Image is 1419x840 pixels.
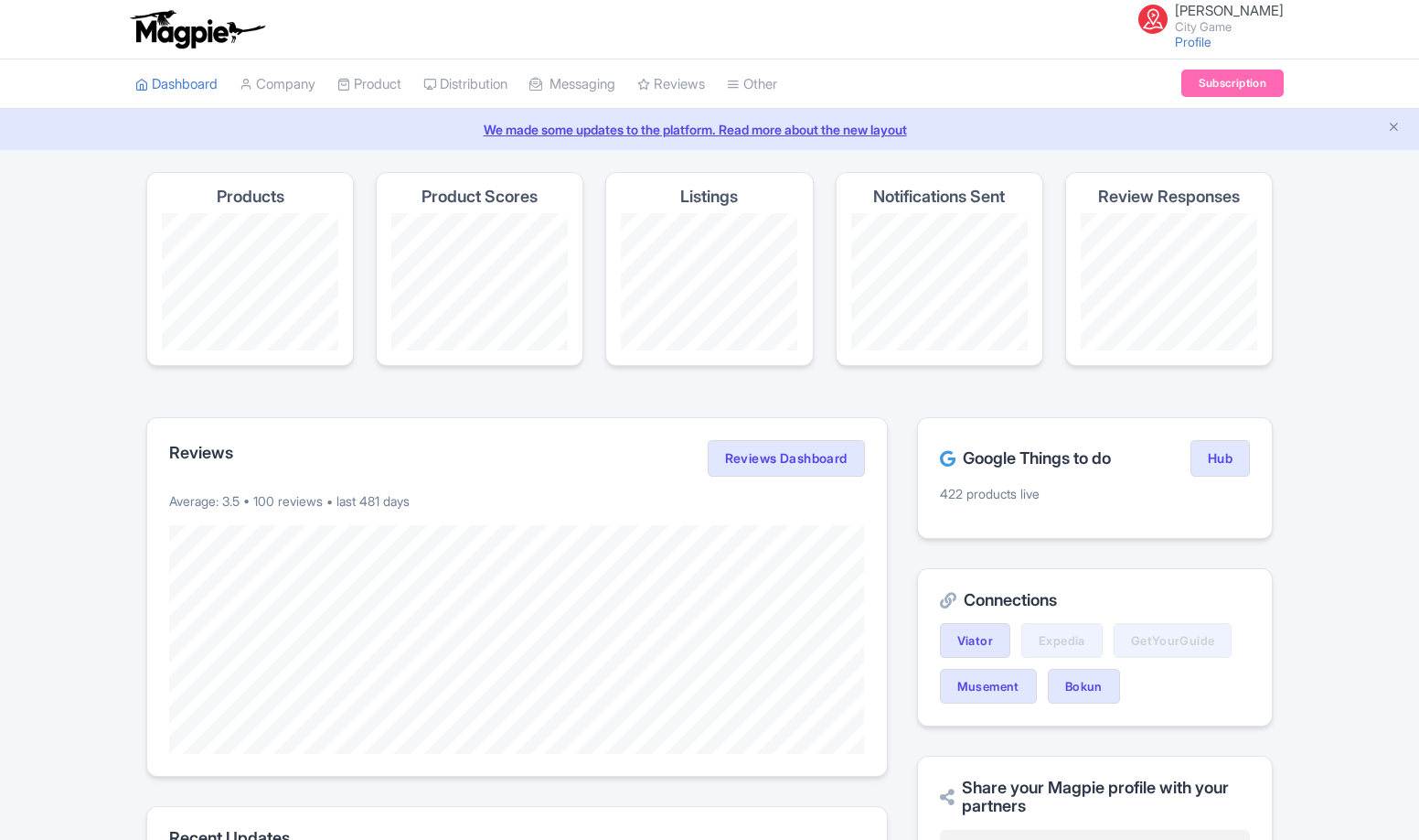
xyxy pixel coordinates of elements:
[1175,2,1284,19] span: [PERSON_NAME]
[940,669,1037,704] a: Musement
[680,188,738,206] h4: Listings
[135,59,218,110] a: Dashboard
[169,491,865,511] p: Average: 3.5 • 100 reviews • last 481 days
[940,623,1010,658] a: Viator
[11,120,1408,139] a: We made some updates to the platform. Read more about the new layout
[1048,669,1120,704] a: Bokun
[240,59,315,110] a: Company
[169,444,233,462] h2: Reviews
[727,59,777,110] a: Other
[1181,70,1284,97] a: Subscription
[873,188,1005,206] h4: Notifications Sent
[421,188,538,206] h4: Product Scores
[940,779,1250,815] h2: Share your Magpie profile with your partners
[1114,623,1232,658] a: GetYourGuide
[1190,440,1250,477] a: Hub
[940,449,1111,468] h2: Google Things to do
[708,440,865,477] a: Reviews Dashboard
[1387,118,1401,139] button: Close announcement
[337,59,401,110] a: Product
[529,59,615,110] a: Messaging
[940,484,1250,503] p: 422 products live
[1175,21,1284,33] small: City Game
[1098,188,1240,206] h4: Review Responses
[423,59,507,110] a: Distribution
[126,9,268,49] img: logo-ab69f6fb50320c5b225c76a69d11143b.png
[1138,5,1168,34] img: uu0thdcdyxwtjizrn0iy.png
[1021,623,1103,658] a: Expedia
[940,591,1250,609] h2: Connections
[1175,34,1211,49] a: Profile
[1127,4,1284,33] a: [PERSON_NAME] City Game
[217,188,284,206] h4: Products
[637,59,705,110] a: Reviews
